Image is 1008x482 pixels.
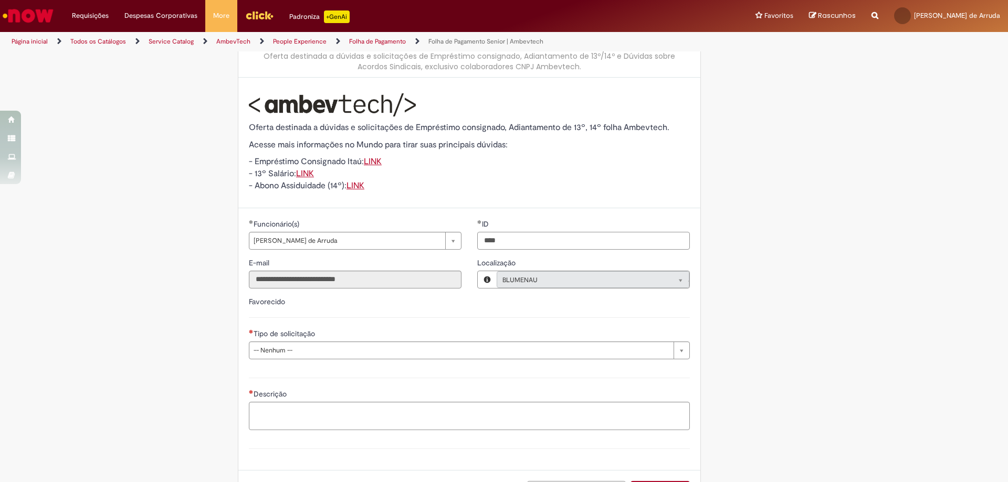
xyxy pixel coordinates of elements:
span: Necessários [249,329,254,334]
span: Despesas Corporativas [124,10,197,21]
button: Localização, Visualizar este registro BLUMENAU [478,271,497,288]
a: Página inicial [12,37,48,46]
div: Padroniza [289,10,350,23]
p: +GenAi [324,10,350,23]
a: People Experience [273,37,327,46]
span: - Empréstimo Consignado Itaú: [249,156,382,167]
label: Somente leitura - E-mail [249,258,271,268]
textarea: Descrição [249,402,690,430]
span: BLUMENAU [502,272,663,288]
span: Funcionário(s) [254,219,301,229]
a: LINK [364,156,382,167]
label: Somente leitura - Localização [477,258,518,268]
span: Obrigatório Preenchido [249,220,254,224]
span: - Abono Assiduidade (14º): [249,180,364,191]
span: -- Nenhum -- [254,342,668,359]
span: Acesse mais informações no Mundo para tirar suas principais dúvidas: [249,140,508,150]
span: Requisições [72,10,109,21]
a: LINK [296,168,314,179]
img: click_logo_yellow_360x200.png [245,7,274,23]
img: ServiceNow [1,5,55,26]
a: Folha de Pagamento [349,37,406,46]
div: Oferta destinada a dúvidas e solicitações de Empréstimo consignado, Adiantamento de 13º/14º e Dúv... [249,51,690,72]
span: Obrigatório Preenchido [477,220,482,224]
span: ID [482,219,491,229]
a: AmbevTech [216,37,250,46]
span: Necessários [249,390,254,394]
span: [PERSON_NAME] de Arruda [914,11,1000,20]
span: [PERSON_NAME] de Arruda [254,232,440,249]
input: ID [477,232,690,250]
span: Localização [477,258,518,267]
span: Rascunhos [818,10,856,20]
label: Favorecido [249,297,285,306]
span: Descrição [254,389,289,399]
span: Tipo de solicitação [254,329,317,338]
a: Rascunhos [809,11,856,21]
span: More [213,10,229,21]
a: LINK [346,180,364,191]
span: Favoritos [764,10,793,21]
a: Todos os Catálogos [70,37,126,46]
span: Oferta destinada a dúvidas e solicitações de Empréstimo consignado, Adiantamento de 13º, 14º folh... [249,122,669,133]
a: Service Catalog [149,37,194,46]
a: Folha de Pagamento Senior | Ambevtech [428,37,543,46]
span: - 13º Salário: [249,168,314,179]
a: BLUMENAULimpar campo Localização [497,271,689,288]
input: E-mail [249,271,461,288]
ul: Trilhas de página [8,32,664,51]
